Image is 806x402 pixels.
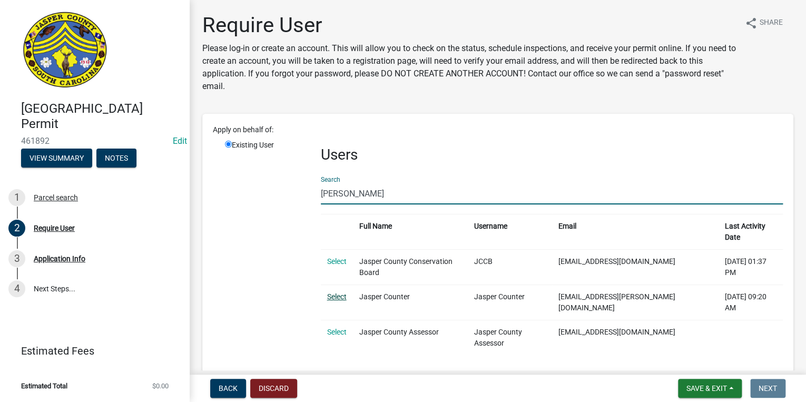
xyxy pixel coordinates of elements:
td: [EMAIL_ADDRESS][DOMAIN_NAME] [552,249,719,285]
th: Username [468,214,552,249]
span: Share [760,17,783,30]
th: Last Activity Date [719,214,783,249]
a: Edit [173,136,187,146]
a: Select [327,328,347,336]
td: Jasper Counter [353,285,468,320]
td: [DATE] 01:37 PM [719,249,783,285]
div: 2 [8,220,25,237]
span: Back [219,384,238,393]
span: Next [759,384,777,393]
th: Email [552,214,719,249]
div: Apply on behalf of: [205,124,791,135]
a: Select [327,292,347,301]
span: 461892 [21,136,169,146]
wm-modal-confirm: Summary [21,154,92,163]
button: Back [210,379,246,398]
td: Jasper County Assessor [468,320,552,355]
button: Next [750,379,785,398]
div: 3 [8,250,25,267]
div: 1 [8,189,25,206]
td: Jasper Counter [468,285,552,320]
h3: Users [321,146,783,164]
span: Save & Exit [686,384,727,393]
td: JCCB [468,249,552,285]
div: Application Info [34,255,85,262]
th: Full Name [353,214,468,249]
h1: Require User [202,13,736,38]
div: Require User [34,224,75,232]
td: Jasper County Conservation Board [353,249,468,285]
wm-modal-confirm: Edit Application Number [173,136,187,146]
button: View Summary [21,149,92,168]
td: [EMAIL_ADDRESS][DOMAIN_NAME] [552,320,719,355]
img: Jasper County, South Carolina [21,11,109,90]
td: [DATE] 09:20 AM [719,285,783,320]
td: Jasper County Assessor [353,320,468,355]
h4: [GEOGRAPHIC_DATA] Permit [21,101,181,132]
i: share [745,17,758,30]
wm-modal-confirm: Notes [96,154,136,163]
button: Discard [250,379,297,398]
button: Notes [96,149,136,168]
div: Parcel search [34,194,78,201]
button: Save & Exit [678,379,742,398]
a: Estimated Fees [8,340,173,361]
td: [EMAIL_ADDRESS][PERSON_NAME][DOMAIN_NAME] [552,285,719,320]
p: Please log-in or create an account. This will allow you to check on the status, schedule inspecti... [202,42,736,93]
a: Select [327,257,347,266]
span: $0.00 [152,383,169,389]
button: shareShare [736,13,791,33]
span: Estimated Total [21,383,67,389]
div: Existing User [217,140,313,364]
div: 4 [8,280,25,297]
